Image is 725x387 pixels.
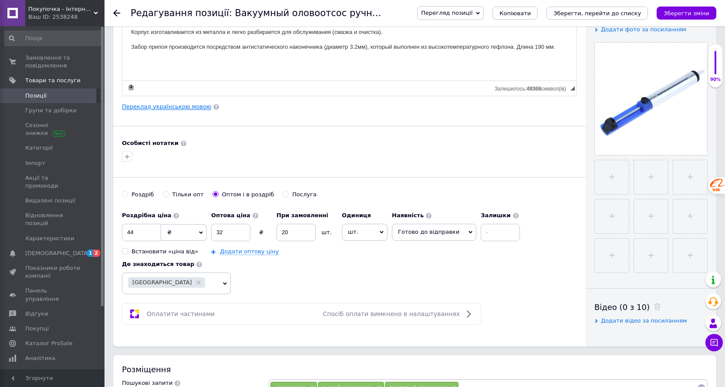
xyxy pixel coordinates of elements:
[25,54,81,70] span: Замовлення та повідомлення
[594,303,650,312] span: Відео (0 з 10)
[25,197,75,205] span: Видалені позиції
[481,212,510,219] b: Залишки
[342,224,388,240] span: шт.
[570,86,575,91] span: Потягніть для зміни розмірів
[222,191,274,199] div: Оптом і в роздріб
[708,77,722,83] div: 90%
[705,334,723,351] button: Чат з покупцем
[25,107,77,114] span: Групи та добірки
[113,10,120,17] div: Повернутися назад
[93,249,100,257] span: 2
[132,279,192,285] span: [GEOGRAPHIC_DATA]
[9,9,445,27] p: Оловоотсос для припоя, металл ZD-190 (экстрактор припоя) служит для удаления излишков или остатко...
[122,364,708,375] div: Розміщення
[277,224,316,241] input: 0
[211,212,250,219] b: Оптова ціна
[25,92,47,100] span: Позиції
[398,229,459,235] span: Готово до відправки
[25,174,81,190] span: Акції та промокоди
[147,310,215,317] span: Оплатити частинами
[172,191,204,199] div: Тільки опт
[87,249,94,257] span: 1
[9,33,445,51] p: Представляет собой цилиндрическую трубку, с вмонтированным внутри ней поршнем, который имеет фикс...
[220,248,279,255] a: Додати оптову ціну
[4,30,103,46] input: Пошук
[526,86,541,92] span: 49368
[421,10,472,16] span: Перегляд позиції
[323,310,460,317] span: Спосіб оплати вимкнено в налаштуваннях
[28,13,105,21] div: Ваш ID: 2538248
[495,84,570,92] div: Кiлькiсть символiв
[25,159,45,167] span: Імпорт
[657,7,716,20] button: Зберегти зміни
[132,248,199,256] div: Встановити «ціна від»
[28,5,94,13] span: Покупочка - Інтернет магазин
[601,26,686,33] span: Додати фото за посиланням
[122,103,211,110] a: Переклад українською мовою
[25,287,81,303] span: Панель управління
[664,10,709,17] i: Зберегти зміни
[25,264,81,280] span: Показники роботи компанії
[25,249,90,257] span: [DEMOGRAPHIC_DATA]
[25,77,81,84] span: Товари та послуги
[9,56,445,65] p: Корпус изготавливается из металла и легко разбирается для обслуживания (смазка и очистка).
[25,212,81,227] span: Відновлення позицій
[25,144,53,152] span: Категорії
[167,229,172,236] span: ₴
[342,212,388,219] label: Одиниця
[277,212,337,219] label: При замовленні
[211,224,250,241] input: 0
[553,10,641,17] i: Зберегти, перейти до списку
[601,317,687,324] span: Додати відео за посиланням
[122,212,171,219] b: Роздрібна ціна
[122,140,179,146] b: Особисті нотатки
[492,7,538,20] button: Копіювати
[132,191,154,199] div: Роздріб
[708,44,723,87] div: 90% Якість заповнення
[25,354,55,362] span: Аналітика
[122,224,161,241] input: 0
[250,229,272,236] div: ₴
[392,212,424,219] b: Наявність
[9,71,445,80] p: Забор припоя производится посредством антистатического наконечника (диаметр 3.2мм), который выпол...
[25,310,48,318] span: Відгуки
[122,379,172,387] div: Пошукові запити
[25,325,49,333] span: Покупці
[25,340,72,347] span: Каталог ProSale
[122,261,194,267] b: Де знаходиться товар
[131,8,513,18] h1: Редагування позиції: Вакуумный оловоотсос ручной помповый ZD-190, металл
[481,224,520,241] input: -
[9,9,445,80] body: Редактор, 4BF51314-8ED8-4A22-831C-8875D29CA561
[25,235,74,242] span: Характеристики
[25,121,81,137] span: Сезонні знижки
[546,7,648,20] button: Зберегти, перейти до списку
[126,83,136,92] a: Зробити резервну копію зараз
[499,10,531,17] span: Копіювати
[292,191,317,199] div: Послуга
[316,229,337,236] div: шт.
